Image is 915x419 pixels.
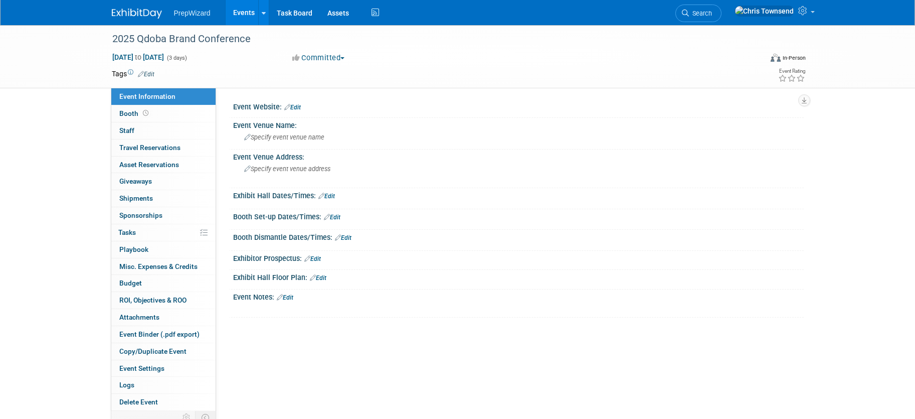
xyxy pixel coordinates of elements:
span: Staff [119,126,134,134]
a: Asset Reservations [111,157,216,173]
span: Misc. Expenses & Credits [119,262,198,270]
a: Giveaways [111,173,216,190]
div: Exhibit Hall Dates/Times: [233,188,804,201]
a: Edit [304,255,321,262]
span: Giveaways [119,177,152,185]
div: Event Rating [778,69,805,74]
div: 2025 Qdoba Brand Conference [109,30,747,48]
span: Shipments [119,194,153,202]
span: to [133,53,143,61]
a: Event Information [111,88,216,105]
span: Delete Event [119,398,158,406]
a: Event Binder (.pdf export) [111,326,216,343]
span: Budget [119,279,142,287]
div: Exhibit Hall Floor Plan: [233,270,804,283]
div: Event Format [703,52,806,67]
span: ROI, Objectives & ROO [119,296,187,304]
img: Chris Townsend [735,6,794,17]
a: Search [675,5,721,22]
a: Edit [310,274,326,282]
img: ExhibitDay [112,9,162,19]
a: Playbook [111,241,216,258]
a: Edit [324,214,340,221]
span: Playbook [119,245,148,253]
a: Edit [318,193,335,200]
a: Edit [138,71,154,78]
a: Attachments [111,309,216,326]
a: Shipments [111,190,216,207]
span: Specify event venue address [244,165,330,173]
a: Event Settings [111,360,216,377]
span: [DATE] [DATE] [112,53,164,62]
div: Exhibitor Prospectus: [233,251,804,264]
span: Event Information [119,92,175,100]
a: ROI, Objectives & ROO [111,292,216,309]
span: Event Settings [119,364,164,372]
span: Booth [119,109,150,117]
a: Delete Event [111,394,216,410]
div: Booth Set-up Dates/Times: [233,209,804,222]
span: Copy/Duplicate Event [119,347,187,355]
a: Edit [284,104,301,111]
a: Misc. Expenses & Credits [111,258,216,275]
span: Attachments [119,313,159,321]
div: Event Notes: [233,290,804,303]
td: Tags [112,69,154,79]
a: Edit [277,294,293,301]
a: Edit [335,234,351,241]
span: Asset Reservations [119,161,179,169]
span: Specify event venue name [244,133,324,141]
button: Committed [289,53,348,63]
div: Event Venue Name: [233,118,804,130]
span: Logs [119,381,134,389]
span: Event Binder (.pdf export) [119,330,200,338]
span: (3 days) [166,55,187,61]
span: PrepWizard [174,9,211,17]
div: Event Venue Address: [233,150,804,162]
span: Sponsorships [119,211,162,219]
div: In-Person [782,54,806,62]
span: Search [689,10,712,17]
a: Staff [111,122,216,139]
a: Budget [111,275,216,292]
a: Travel Reservations [111,139,216,156]
a: Tasks [111,224,216,241]
span: Travel Reservations [119,144,180,152]
a: Logs [111,377,216,393]
a: Copy/Duplicate Event [111,343,216,360]
div: Booth Dismantle Dates/Times: [233,230,804,243]
div: Event Website: [233,99,804,112]
span: Booth not reserved yet [141,109,150,117]
a: Sponsorships [111,207,216,224]
span: Tasks [118,228,136,236]
img: Format-Inperson.png [771,54,781,62]
a: Booth [111,105,216,122]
